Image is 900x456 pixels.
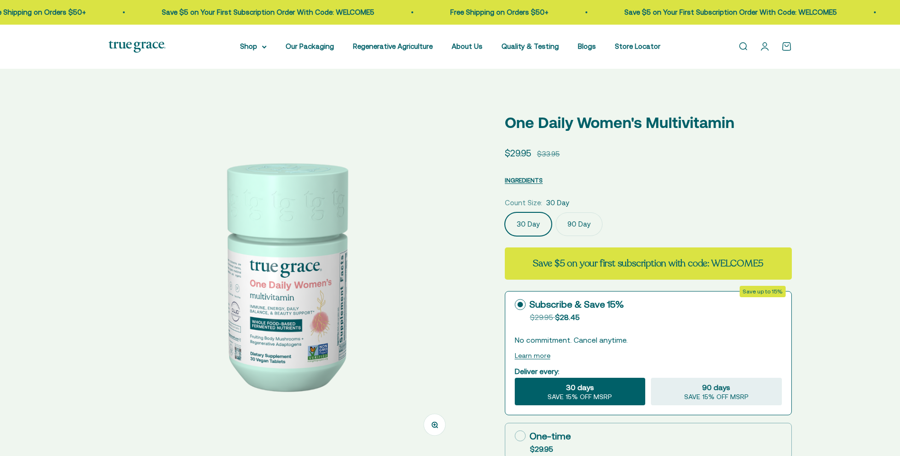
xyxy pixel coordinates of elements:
a: Quality & Testing [501,42,559,50]
strong: Save $5 on your first subscription with code: WELCOME5 [533,257,763,270]
a: Blogs [578,42,596,50]
summary: Shop [240,41,267,52]
a: Store Locator [615,42,660,50]
button: INGREDIENTS [505,174,543,186]
compare-at-price: $33.95 [537,148,560,160]
span: INGREDIENTS [505,177,543,184]
img: We select ingredients that play a concrete role in true health, and we include them at effective ... [109,99,459,449]
sale-price: $29.95 [505,146,531,160]
span: 30 Day [546,197,569,209]
p: One Daily Women's Multivitamin [505,110,792,135]
a: Free Shipping on Orders $50+ [442,8,540,16]
legend: Count Size: [505,197,542,209]
a: About Us [452,42,482,50]
a: Regenerative Agriculture [353,42,433,50]
p: Save $5 on Your First Subscription Order With Code: WELCOME5 [616,7,828,18]
p: Save $5 on Your First Subscription Order With Code: WELCOME5 [153,7,366,18]
a: Our Packaging [286,42,334,50]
